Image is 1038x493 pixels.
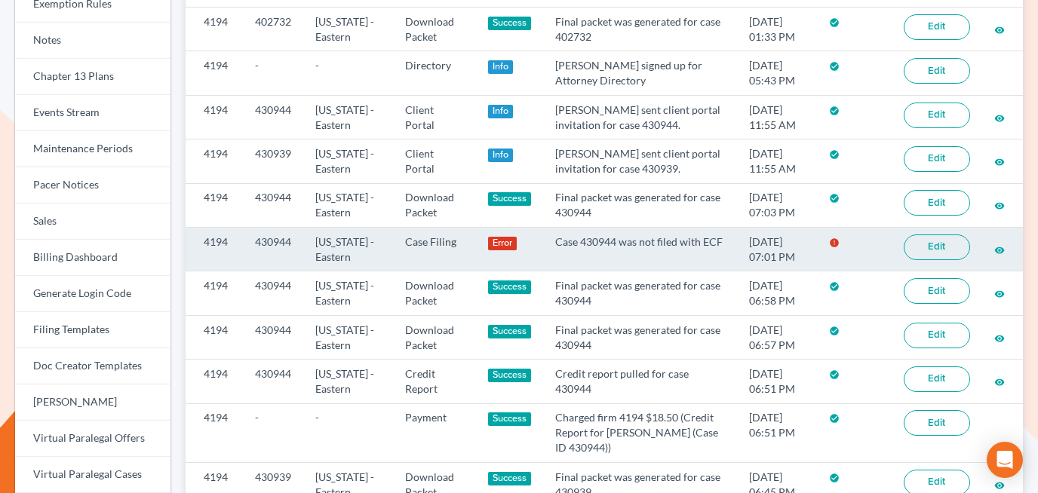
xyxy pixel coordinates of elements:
[543,183,737,227] td: Final packet was generated for case 430944
[737,183,816,227] td: [DATE] 07:03 PM
[737,271,816,315] td: [DATE] 06:58 PM
[737,95,816,139] td: [DATE] 11:55 AM
[393,315,476,359] td: Download Packet
[829,413,840,424] i: check_circle
[994,243,1005,256] a: visibility
[829,281,840,292] i: check_circle
[488,412,532,426] div: Success
[904,234,970,260] a: Edit
[488,472,532,485] div: Success
[829,17,840,28] i: check_circle
[543,403,737,462] td: Charged firm 4194 $18.50 (Credit Report for [PERSON_NAME] (Case ID 430944))
[904,410,970,436] a: Edit
[994,478,1005,491] a: visibility
[488,105,514,118] div: Info
[994,25,1005,35] i: visibility
[994,201,1005,211] i: visibility
[186,228,243,271] td: 4194
[243,228,303,271] td: 430944
[303,315,393,359] td: [US_STATE] - Eastern
[829,237,840,248] i: error
[829,326,840,336] i: check_circle
[543,51,737,95] td: [PERSON_NAME] signed up for Attorney Directory
[186,360,243,403] td: 4194
[737,139,816,183] td: [DATE] 11:55 AM
[488,192,532,206] div: Success
[186,95,243,139] td: 4194
[987,442,1023,478] div: Open Intercom Messenger
[543,95,737,139] td: [PERSON_NAME] sent client portal invitation for case 430944.
[243,139,303,183] td: 430939
[186,403,243,462] td: 4194
[243,360,303,403] td: 430944
[543,271,737,315] td: Final packet was generated for case 430944
[15,276,170,312] a: Generate Login Code
[15,23,170,59] a: Notes
[303,271,393,315] td: [US_STATE] - Eastern
[393,183,476,227] td: Download Packet
[243,403,303,462] td: -
[393,228,476,271] td: Case Filing
[488,237,517,250] div: Error
[488,60,514,74] div: Info
[737,315,816,359] td: [DATE] 06:57 PM
[15,131,170,167] a: Maintenance Periods
[904,190,970,216] a: Edit
[303,403,393,462] td: -
[393,360,476,403] td: Credit Report
[994,198,1005,211] a: visibility
[994,23,1005,35] a: visibility
[303,51,393,95] td: -
[243,8,303,51] td: 402732
[737,360,816,403] td: [DATE] 06:51 PM
[904,103,970,128] a: Edit
[15,421,170,457] a: Virtual Paralegal Offers
[829,369,840,380] i: check_circle
[15,384,170,421] a: [PERSON_NAME]
[393,271,476,315] td: Download Packet
[994,331,1005,344] a: visibility
[303,183,393,227] td: [US_STATE] - Eastern
[543,8,737,51] td: Final packet was generated for case 402732
[737,403,816,462] td: [DATE] 06:51 PM
[994,245,1005,256] i: visibility
[243,271,303,315] td: 430944
[904,278,970,304] a: Edit
[303,95,393,139] td: [US_STATE] - Eastern
[994,377,1005,387] i: visibility
[737,228,816,271] td: [DATE] 07:01 PM
[186,183,243,227] td: 4194
[303,8,393,51] td: [US_STATE] - Eastern
[904,58,970,84] a: Edit
[15,457,170,493] a: Virtual Paralegal Cases
[303,360,393,403] td: [US_STATE] - Eastern
[303,228,393,271] td: [US_STATE] - Eastern
[829,473,840,483] i: check_circle
[186,8,243,51] td: 4194
[994,113,1005,124] i: visibility
[994,333,1005,344] i: visibility
[186,315,243,359] td: 4194
[994,157,1005,167] i: visibility
[488,17,532,30] div: Success
[488,369,532,382] div: Success
[186,271,243,315] td: 4194
[994,375,1005,387] a: visibility
[543,315,737,359] td: Final packet was generated for case 430944
[488,149,514,162] div: Info
[543,360,737,403] td: Credit report pulled for case 430944
[15,59,170,95] a: Chapter 13 Plans
[393,95,476,139] td: Client Portal
[829,61,840,72] i: check_circle
[186,51,243,95] td: 4194
[488,325,532,338] div: Success
[994,286,1005,299] a: visibility
[393,8,476,51] td: Download Packet
[186,139,243,183] td: 4194
[994,111,1005,124] a: visibility
[994,480,1005,491] i: visibility
[15,167,170,204] a: Pacer Notices
[243,95,303,139] td: 430944
[737,51,816,95] td: [DATE] 05:43 PM
[243,183,303,227] td: 430944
